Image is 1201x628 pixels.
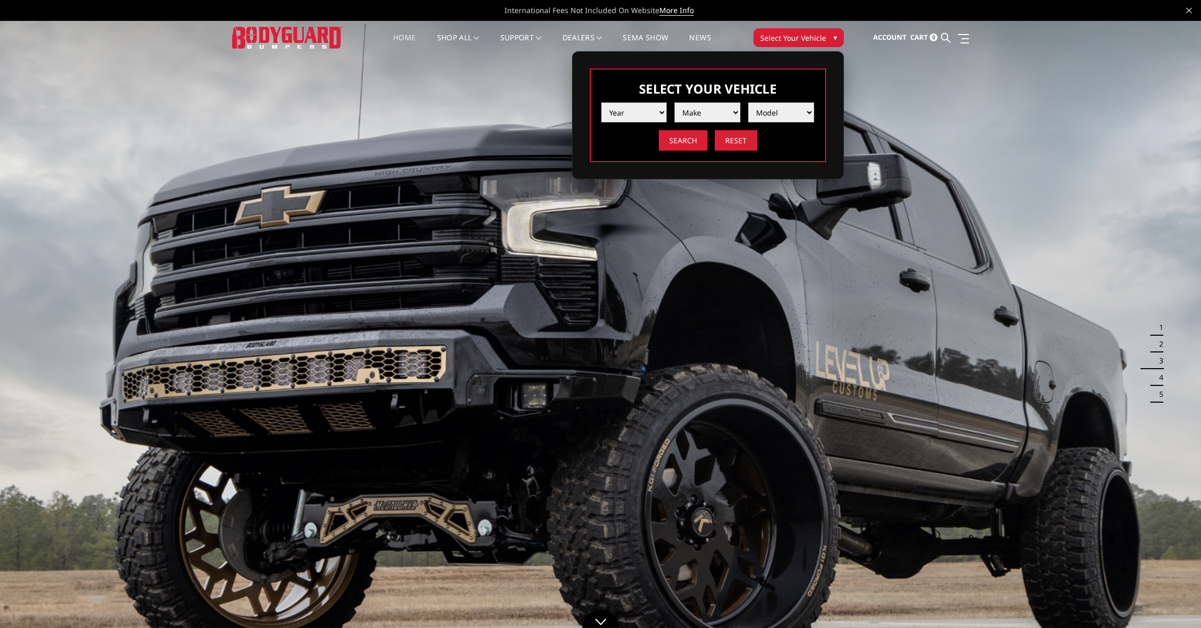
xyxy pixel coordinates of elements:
[582,610,619,628] a: Click to Down
[601,102,667,122] select: Please select the value from list.
[910,32,928,42] span: Cart
[659,5,694,16] a: More Info
[715,130,757,151] input: Reset
[689,34,711,54] a: News
[623,34,668,54] a: SEMA Show
[873,32,907,42] span: Account
[930,33,937,41] span: 0
[833,32,837,43] span: ▾
[1153,336,1163,352] button: 2 of 5
[674,102,740,122] select: Please select the value from list.
[1153,386,1163,403] button: 5 of 5
[563,34,602,54] a: Dealers
[910,24,937,52] a: Cart 0
[873,24,907,52] a: Account
[232,27,342,48] img: BODYGUARD BUMPERS
[1153,352,1163,369] button: 3 of 5
[760,32,826,43] span: Select Your Vehicle
[1153,319,1163,336] button: 1 of 5
[500,34,542,54] a: Support
[393,34,416,54] a: Home
[437,34,479,54] a: shop all
[1153,369,1163,386] button: 4 of 5
[601,80,815,97] h3: Select Your Vehicle
[753,28,844,47] button: Select Your Vehicle
[659,130,707,151] input: Search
